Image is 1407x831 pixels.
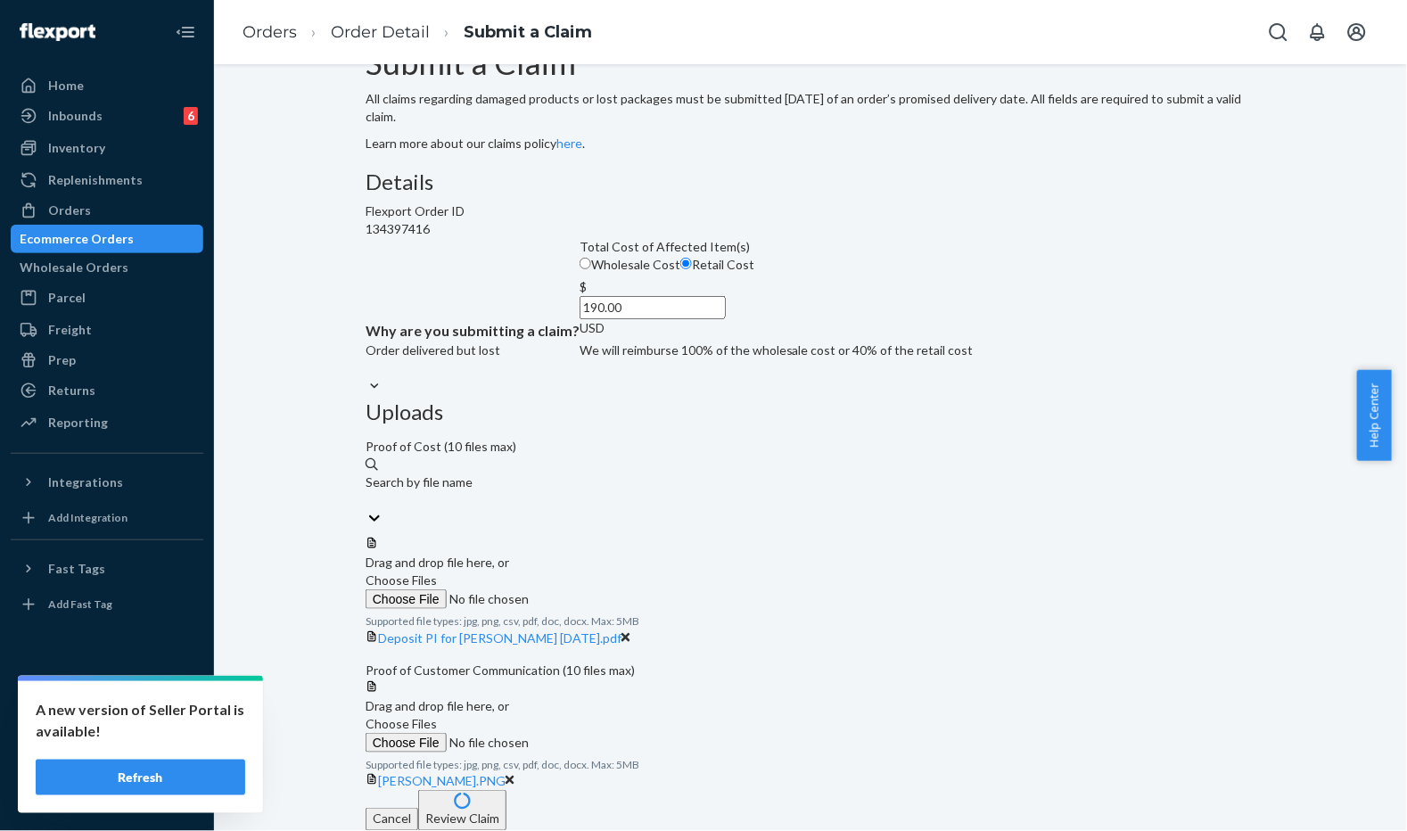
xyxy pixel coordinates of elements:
[366,202,1255,220] div: Flexport Order ID
[20,23,95,41] img: Flexport logo
[11,134,203,162] a: Inventory
[11,408,203,437] a: Reporting
[418,790,506,831] button: Review Claim
[366,439,516,454] span: Proof of Cost (10 files max)
[692,257,754,272] span: Retail Cost
[11,781,203,810] button: Give Feedback
[580,296,726,319] input: $USD
[366,554,1255,572] div: Drag and drop file here, or
[228,6,606,59] ol: breadcrumbs
[366,45,1255,81] h1: Submit a Claim
[378,773,506,788] a: [PERSON_NAME].PNG
[20,230,134,248] div: Ecommerce Orders
[184,107,198,125] div: 6
[11,316,203,344] a: Freight
[48,560,105,578] div: Fast Tags
[20,259,128,276] div: Wholesale Orders
[11,376,203,405] a: Returns
[48,107,103,125] div: Inbounds
[11,225,203,253] a: Ecommerce Orders
[591,257,680,272] span: Wholesale Cost
[366,662,635,678] span: Proof of Customer Communication (10 files max)
[680,258,692,269] input: Retail Cost
[366,135,1255,152] p: Learn more about our claims policy .
[366,400,1255,424] h3: Uploads
[366,90,1255,126] p: All claims regarding damaged products or lost packages must be submitted [DATE] of an order’s pro...
[366,589,608,609] input: Choose Files
[366,716,437,731] span: Choose Files
[243,22,297,42] a: Orders
[366,473,473,491] div: Search by file name
[366,572,437,588] span: Choose Files
[1300,14,1336,50] button: Open notifications
[48,473,123,491] div: Integrations
[11,504,203,532] a: Add Integration
[11,346,203,374] a: Prep
[48,77,84,95] div: Home
[48,202,91,219] div: Orders
[1357,370,1392,461] button: Help Center
[580,341,974,359] p: We will reimburse 100% of the wholesale cost or 40% of the retail cost
[48,321,92,339] div: Freight
[366,757,1255,772] p: Supported file types: jpg, png, csv, pdf, doc, docx. Max: 5MB
[580,239,750,254] span: Total Cost of Affected Item(s)
[48,171,143,189] div: Replenishments
[580,278,974,296] div: $
[36,699,245,742] p: A new version of Seller Portal is available!
[11,720,203,749] a: Talk to Support
[11,690,203,719] a: Settings
[464,22,592,42] a: Submit a Claim
[48,414,108,432] div: Reporting
[11,555,203,583] button: Fast Tags
[366,321,580,341] p: Why are you submitting a claim?
[11,253,203,282] a: Wholesale Orders
[36,760,245,795] button: Refresh
[1261,14,1296,50] button: Open Search Box
[168,14,203,50] button: Close Navigation
[48,382,95,399] div: Returns
[48,351,76,369] div: Prep
[366,808,418,831] button: Cancel
[48,289,86,307] div: Parcel
[11,166,203,194] a: Replenishments
[580,319,974,337] div: USD
[366,733,608,753] input: Choose Files
[11,590,203,619] a: Add Fast Tag
[11,751,203,779] a: Help Center
[580,258,591,269] input: Wholesale Cost
[11,71,203,100] a: Home
[11,102,203,130] a: Inbounds6
[366,170,1255,193] h3: Details
[48,139,105,157] div: Inventory
[11,284,203,312] a: Parcel
[556,136,582,151] a: here
[366,613,1255,629] p: Supported file types: jpg, png, csv, pdf, doc, docx. Max: 5MB
[366,220,1255,238] div: 134397416
[11,196,203,225] a: Orders
[366,697,1255,715] div: Drag and drop file here, or
[11,468,203,497] button: Integrations
[331,22,430,42] a: Order Detail
[1339,14,1375,50] button: Open account menu
[366,341,580,359] div: Order delivered but lost
[48,510,128,525] div: Add Integration
[378,630,621,646] a: Deposit PI for [PERSON_NAME] [DATE].pdf
[48,597,112,612] div: Add Fast Tag
[366,491,367,509] input: Search by file name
